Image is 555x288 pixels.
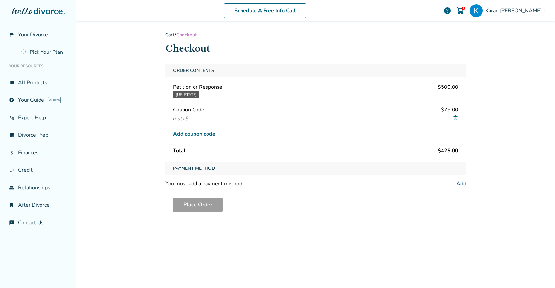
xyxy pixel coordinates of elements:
a: groupRelationships [5,180,71,195]
a: view_listAll Products [5,75,71,90]
span: finance_mode [9,167,14,173]
h1: Checkout [165,40,466,56]
span: Your Divorce [18,31,48,38]
li: Your Resources [5,60,71,73]
a: flag_2Your Divorce [5,27,71,42]
a: attach_moneyFinances [5,145,71,160]
a: phone_in_talkExpert Help [5,110,71,125]
span: - $75.00 [439,106,458,113]
a: chat_infoContact Us [5,215,71,230]
span: phone_in_talk [9,115,14,120]
div: You must add a payment method [165,180,242,187]
span: Coupon Code [173,106,204,113]
span: bookmark_check [9,202,14,208]
span: Total [173,147,185,154]
a: list_alt_checkDivorce Prep [5,128,71,143]
a: finance_modeCredit [5,163,71,178]
a: exploreYour GuideAI beta [5,93,71,108]
div: / [165,32,466,38]
a: Cart [165,32,175,38]
img: Cart [456,7,464,15]
iframe: Chat Widget [523,257,555,288]
a: bookmark_checkAfter Divorce [5,198,71,213]
span: Order Contents [171,64,217,77]
span: chat_info [9,220,14,225]
img: Remove code [453,115,458,121]
a: help [443,7,451,15]
button: Place Order [173,198,223,212]
span: explore [9,98,14,103]
span: attach_money [9,150,14,155]
a: Add [456,180,466,187]
span: Petition or Response [173,84,222,91]
span: Karan [PERSON_NAME] [485,7,544,14]
img: Karan Bathla [470,4,483,17]
span: $425.00 [438,147,458,154]
span: group [9,185,14,190]
span: view_list [9,80,14,85]
span: Payment Method [171,162,218,175]
span: Checkout [176,32,197,38]
span: list_alt_check [9,132,14,138]
a: Schedule A Free Info Call [224,3,306,18]
span: Add coupon code [173,130,215,138]
span: $500.00 [438,84,458,91]
span: flag_2 [9,32,14,37]
span: AI beta [48,97,61,103]
a: Pick Your Plan [18,45,71,60]
span: lost15 [173,115,189,122]
div: 1 [462,7,465,10]
button: [US_STATE] [173,91,199,98]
